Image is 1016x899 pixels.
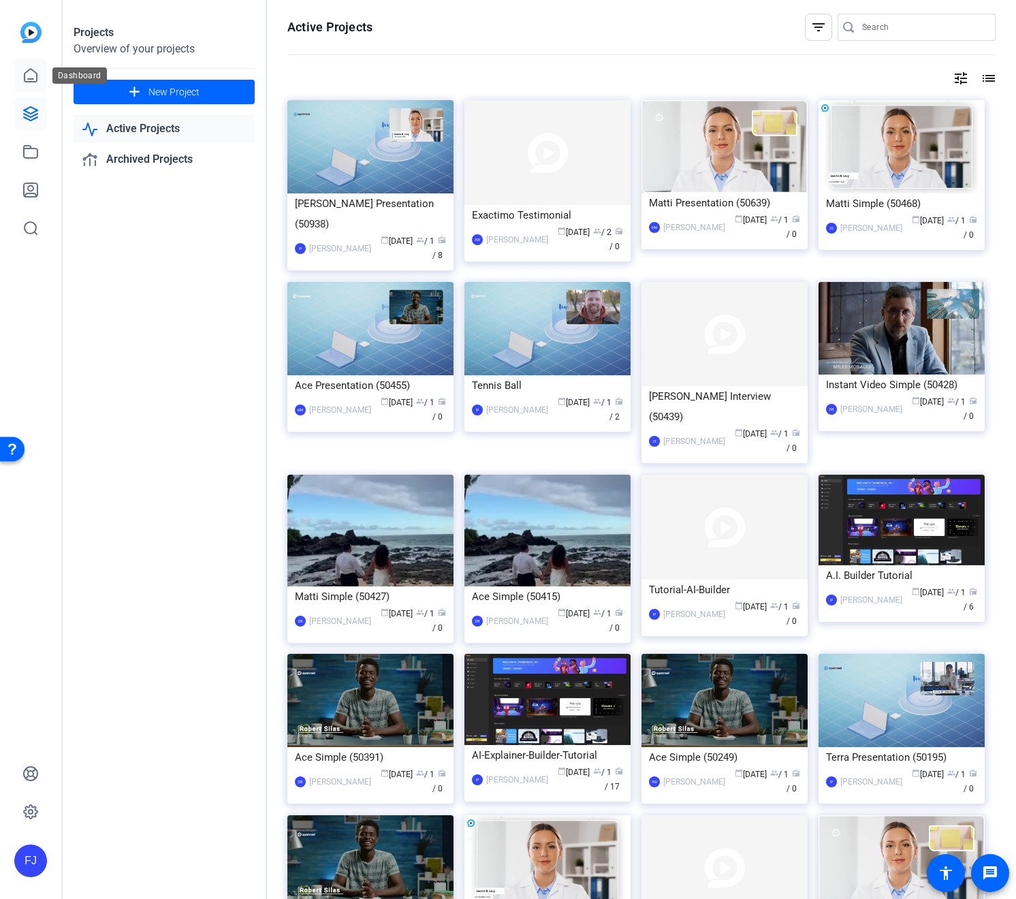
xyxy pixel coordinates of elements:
[912,216,944,225] span: [DATE]
[649,580,800,600] div: Tutorial-AI-Builder
[416,398,434,407] span: / 1
[649,776,660,787] div: AW
[432,398,446,422] span: / 0
[770,769,778,777] span: group
[787,602,800,626] span: / 0
[593,398,612,407] span: / 1
[947,770,966,779] span: / 1
[840,221,902,235] div: [PERSON_NAME]
[735,601,743,610] span: calendar_today
[826,375,977,395] div: Instant Video Simple (50428)
[912,396,920,405] span: calendar_today
[438,608,446,616] span: radio
[381,236,389,244] span: calendar_today
[947,216,966,225] span: / 1
[416,770,434,779] span: / 1
[615,767,623,775] span: radio
[74,115,255,143] a: Active Projects
[912,397,944,407] span: [DATE]
[964,397,977,421] span: / 0
[649,193,800,213] div: Matti Presentation (50639)
[472,616,483,627] div: DB
[486,233,548,247] div: [PERSON_NAME]
[381,236,413,246] span: [DATE]
[735,428,743,437] span: calendar_today
[826,193,977,214] div: Matti Simple (50468)
[947,396,955,405] span: group
[826,565,977,586] div: A.I. Builder Tutorial
[416,769,424,777] span: group
[593,227,612,237] span: / 2
[826,776,837,787] div: IP
[416,608,424,616] span: group
[486,773,548,787] div: [PERSON_NAME]
[472,745,623,766] div: AI-Explainer-Builder-Tutorial
[862,19,985,35] input: Search
[969,396,977,405] span: radio
[472,586,623,607] div: Ace Simple (50415)
[309,242,371,255] div: [PERSON_NAME]
[735,215,767,225] span: [DATE]
[735,769,743,777] span: calendar_today
[947,769,955,777] span: group
[309,775,371,789] div: [PERSON_NAME]
[295,776,306,787] div: DB
[663,608,725,621] div: [PERSON_NAME]
[74,25,255,41] div: Projects
[295,243,306,254] div: IP
[472,375,623,396] div: Tennis Ball
[770,428,778,437] span: group
[558,767,566,775] span: calendar_today
[295,616,306,627] div: DB
[472,405,483,415] div: IP
[416,236,424,244] span: group
[663,435,725,448] div: [PERSON_NAME]
[787,215,800,239] span: / 0
[558,609,590,618] span: [DATE]
[735,602,767,612] span: [DATE]
[615,397,623,405] span: radio
[295,747,446,768] div: Ace Simple (50391)
[472,205,623,225] div: Exactimo Testimonial
[770,215,778,223] span: group
[381,608,389,616] span: calendar_today
[472,234,483,245] div: AW
[947,588,966,597] span: / 1
[649,609,660,620] div: IP
[295,405,306,415] div: MM
[840,403,902,416] div: [PERSON_NAME]
[615,608,623,616] span: radio
[593,397,601,405] span: group
[912,769,920,777] span: calendar_today
[558,768,590,777] span: [DATE]
[826,404,837,415] div: DB
[558,227,566,235] span: calendar_today
[912,587,920,595] span: calendar_today
[605,768,623,791] span: / 17
[609,227,623,251] span: / 0
[947,397,966,407] span: / 1
[770,429,789,439] span: / 1
[309,403,371,417] div: [PERSON_NAME]
[438,397,446,405] span: radio
[947,215,955,223] span: group
[982,865,998,881] mat-icon: message
[309,614,371,628] div: [PERSON_NAME]
[770,215,789,225] span: / 1
[558,227,590,237] span: [DATE]
[609,398,623,422] span: / 2
[792,601,800,610] span: radio
[416,397,424,405] span: group
[840,593,902,607] div: [PERSON_NAME]
[20,22,42,43] img: blue-gradient.svg
[432,770,446,793] span: / 0
[486,403,548,417] div: [PERSON_NAME]
[14,845,47,877] div: FJ
[416,236,434,246] span: / 1
[74,146,255,174] a: Archived Projects
[979,70,996,86] mat-icon: list
[792,215,800,223] span: radio
[295,586,446,607] div: Matti Simple (50427)
[148,85,200,99] span: New Project
[649,436,660,447] div: JS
